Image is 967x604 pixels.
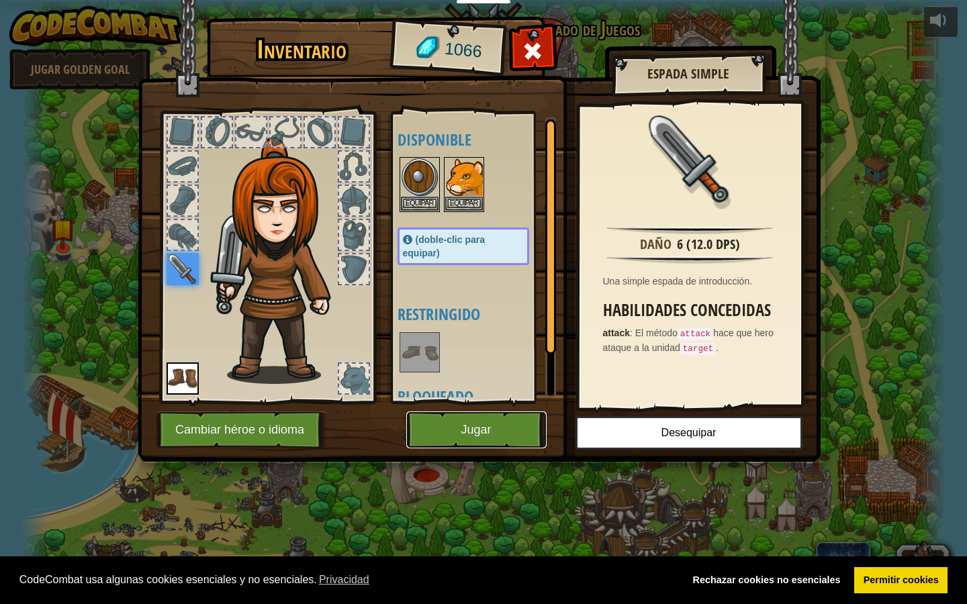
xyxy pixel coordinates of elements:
code: target [680,343,716,355]
span: 1066 [443,37,483,64]
button: Desequipar [575,416,802,450]
h4: Bloqueado [398,388,556,405]
div: Una simple espada de introducción. [603,274,784,288]
h4: Disponible [398,131,556,148]
h4: Restringido [398,305,556,323]
img: portrait.png [401,158,439,196]
img: portrait.png [646,115,733,203]
img: portrait.png [445,158,483,196]
button: Jugar [406,411,547,448]
span: CodeCombat usa algunas cookies esenciales y no esenciales. [19,570,673,590]
span: El método hace que hero ataque a la unidad . [603,328,774,353]
img: hr.png [606,256,772,264]
div: 6 (12.0 DPS) [677,235,740,254]
span: : [630,328,635,338]
button: Cambiar héroe o idioma [156,411,327,448]
div: Daño [640,235,672,254]
span: (doble-clic para equipar) [403,234,485,258]
h2: Espada Simple [625,66,751,81]
img: portrait.png [167,253,199,285]
a: allow cookies [854,567,948,594]
button: Equipar [401,197,439,211]
h3: Habilidades concedidas [603,301,784,319]
code: attack [678,328,713,340]
a: deny cookies [684,567,849,594]
strong: attack [603,328,630,338]
img: portrait.png [401,334,439,371]
h1: Inventario [216,36,387,64]
a: learn more about cookies [317,570,371,590]
img: hair_f2.png [210,137,355,384]
button: Equipar [445,197,483,211]
img: portrait.png [167,362,199,395]
img: hr.png [606,226,772,234]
